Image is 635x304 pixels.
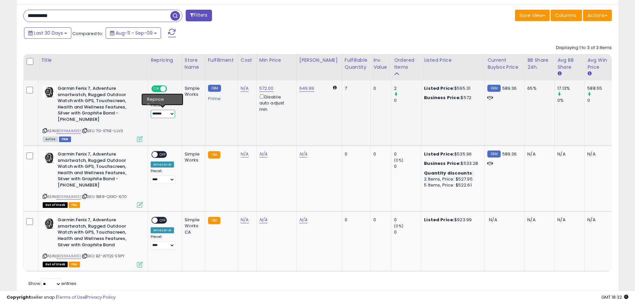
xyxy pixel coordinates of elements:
[556,45,612,51] div: Displaying 1 to 3 of 3 items
[259,217,267,223] a: N/A
[345,85,365,91] div: 7
[527,217,549,223] div: N/A
[57,294,85,300] a: Terms of Use
[208,57,235,64] div: Fulfillment
[587,71,591,77] small: Avg Win Price.
[424,161,479,167] div: $533.28
[43,217,56,230] img: 41UFSHUxtlL._SL40_.jpg
[394,229,421,235] div: 0
[487,85,500,92] small: FBM
[58,151,139,190] b: Garmin Fenix 7, Adventure smartwatch, Rugged Outdoor Watch with GPS, Touchscreen, Health and Well...
[158,152,168,158] span: OFF
[583,10,612,21] button: Actions
[394,57,418,71] div: Ordered Items
[56,128,81,134] a: B09NMJMXS1
[208,93,233,101] div: Prime
[241,85,249,92] a: N/A
[515,10,550,21] button: Save View
[82,194,127,199] span: | SKU: 1B88-Q3XO-XLT0
[152,86,160,92] span: ON
[241,57,254,64] div: Cost
[502,151,517,157] span: 589.36
[259,93,291,112] div: Disable auto adjust min
[424,160,461,167] b: Business Price:
[43,85,143,141] div: ASIN:
[151,235,177,250] div: Preset:
[259,85,274,92] a: 572.00
[58,85,139,124] b: Garmin Fenix 7, Adventure smartwatch, Rugged Outdoor Watch with GPS, Touchscreen, Health and Well...
[557,151,579,157] div: N/A
[185,57,202,71] div: Store Name
[424,151,479,157] div: $535.96
[373,57,388,71] div: Inv. value
[551,10,582,21] button: Columns
[151,227,174,233] div: Amazon AI
[373,151,386,157] div: 0
[373,85,386,91] div: 0
[424,85,454,91] b: Listed Price:
[56,253,81,259] a: B09NMJMXS1
[424,95,479,101] div: $572
[208,151,220,159] small: FBA
[345,217,365,223] div: 0
[241,151,249,158] a: N/A
[82,253,125,259] span: | SKU: BZ-W7QS-E9PY
[69,202,80,208] span: FBA
[489,217,497,223] span: N/A
[43,136,58,142] span: All listings currently available for purchase on Amazon
[7,294,31,300] strong: Copyright
[424,170,479,176] div: :
[43,151,56,165] img: 41UFSHUxtlL._SL40_.jpg
[345,57,368,71] div: Fulfillable Quantity
[394,164,421,170] div: 0
[587,57,612,71] div: Avg Win Price
[58,217,139,250] b: Garmin Fenix 7, Adventure smartwatch, Rugged Outdoor Watch with GPS, Touchscreen, Health and Well...
[28,280,76,287] span: Show: entries
[69,262,80,267] span: FBA
[185,217,200,235] div: Simple Works CA
[527,85,549,91] div: 65%
[208,217,220,224] small: FBA
[601,294,628,300] span: 2025-10-10 18:32 GMT
[527,151,549,157] div: N/A
[394,217,421,223] div: 0
[587,85,614,91] div: 588.55
[487,150,500,158] small: FBM
[424,217,479,223] div: $923.99
[43,217,143,266] div: ASIN:
[43,85,56,99] img: 41UFSHUxtlL._SL40_.jpg
[299,151,307,158] a: N/A
[241,217,249,223] a: N/A
[43,151,143,207] div: ASIN:
[7,294,116,301] div: seller snap | |
[299,85,314,92] a: 649.99
[185,85,200,97] div: Simple Works
[424,182,479,188] div: 5 Items, Price: $522.61
[557,71,561,77] small: Avg BB Share.
[86,294,116,300] a: Privacy Policy
[424,170,472,176] b: Quantity discounts
[166,86,177,92] span: OFF
[43,202,68,208] span: All listings that are currently out of stock and unavailable for purchase on Amazon
[394,85,421,91] div: 2
[345,151,365,157] div: 0
[527,57,552,71] div: BB Share 24h.
[56,194,81,200] a: B09NMJMXS1
[116,30,153,36] span: Aug-11 - Sep-09
[424,217,454,223] b: Listed Price:
[424,151,454,157] b: Listed Price:
[151,169,177,184] div: Preset:
[373,217,386,223] div: 0
[557,57,582,71] div: Avg BB Share
[424,85,479,91] div: $595.31
[72,30,103,37] span: Compared to:
[151,103,177,118] div: Preset:
[555,12,576,19] span: Columns
[208,85,221,92] small: FBM
[43,262,68,267] span: All listings that are currently out of stock and unavailable for purchase on Amazon
[487,57,522,71] div: Current Buybox Price
[185,151,200,163] div: Simple Works
[424,57,482,64] div: Listed Price
[587,217,609,223] div: N/A
[259,57,294,64] div: Min Price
